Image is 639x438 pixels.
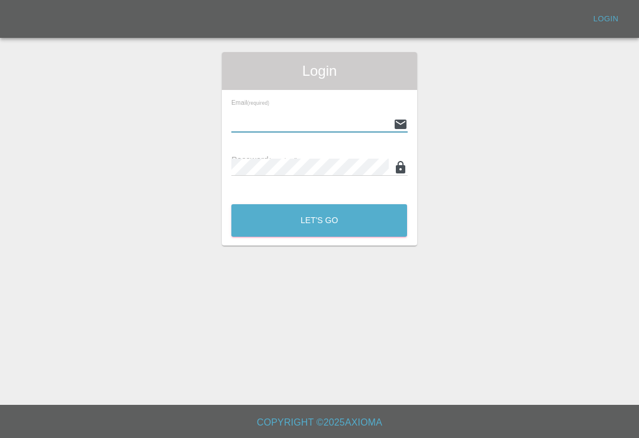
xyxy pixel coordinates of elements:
a: Login [587,10,625,28]
span: Login [231,62,407,80]
h6: Copyright © 2025 Axioma [9,414,630,431]
button: Let's Go [231,204,407,237]
span: Email [231,99,269,106]
small: (required) [247,101,269,106]
span: Password [231,155,298,165]
small: (required) [269,157,298,164]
